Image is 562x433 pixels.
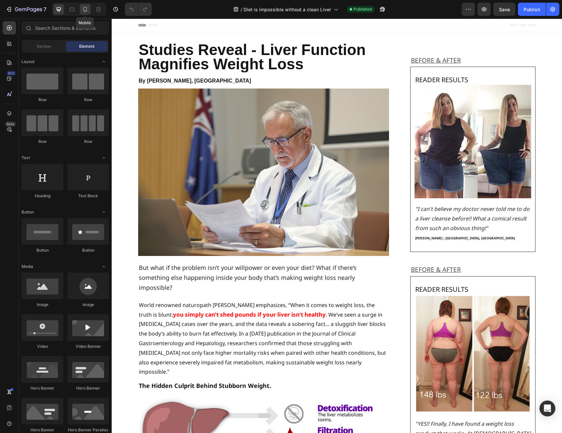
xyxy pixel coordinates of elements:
div: Hero Banner [22,427,63,433]
span: Toggle open [98,207,109,217]
div: Row [67,139,109,145]
u: BEFORE & AFTER [299,37,349,46]
p: 7 [43,5,46,13]
div: Video Banner [67,343,109,349]
span: Text [22,155,30,161]
i: "I can't believe my doctor never told me to do a liver cleanse before!! What a comical result fro... [304,187,418,213]
span: Layout [22,59,34,65]
span: Diet is impossible without a clean Liver [244,6,331,13]
span: / [241,6,242,13]
div: Open Intercom Messenger [539,401,555,416]
div: Hero Banner [67,385,109,391]
div: Row [67,97,109,103]
div: Hero Banner [22,385,63,391]
div: Publish [524,6,540,13]
span: Element [79,43,94,49]
span: Toggle open [98,153,109,163]
div: Beta [5,121,16,127]
button: Publish [518,3,546,16]
div: Image [67,302,109,308]
span: Button [22,209,34,215]
div: Text Block [67,193,109,199]
h2: READER RESULTS [303,56,420,66]
span: Toggle open [98,56,109,67]
div: Heading [22,193,63,199]
span: Published [354,6,372,12]
div: Hero Banner Parallax [67,427,109,433]
div: Row [22,97,63,103]
div: Button [22,247,63,253]
button: 7 [3,3,49,16]
span: Media [22,264,33,270]
div: Row [22,139,63,145]
span: Save [499,7,510,12]
div: Undo/Redo [125,3,152,16]
u: BEFORE & AFTER [299,247,349,255]
div: Button [67,247,109,253]
span: Section [37,43,51,49]
div: 450 [6,71,16,76]
button: Save [493,3,515,16]
strong: [PERSON_NAME] ; [GEOGRAPHIC_DATA], [GEOGRAPHIC_DATA] [304,217,403,222]
iframe: Design area [112,19,562,433]
h2: READER RESULTS [303,266,420,276]
div: Video [22,343,63,349]
img: Alt Image [303,276,420,395]
span: Toggle open [98,261,109,272]
div: Image [22,302,63,308]
input: Search Sections & Elements [22,21,109,34]
img: Alt Image [303,66,420,180]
